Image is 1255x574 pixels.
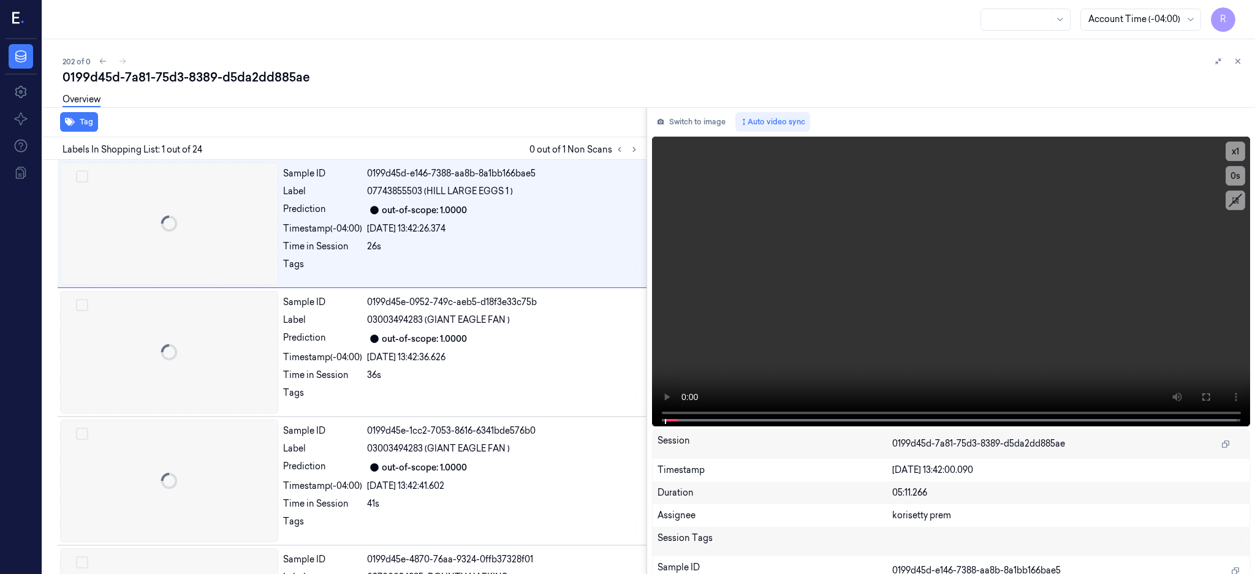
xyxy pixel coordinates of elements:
span: 03003494283 (GIANT EAGLE FAN ) [367,442,510,455]
div: 36s [367,369,639,382]
span: 03003494283 (GIANT EAGLE FAN ) [367,314,510,327]
div: [DATE] 13:42:36.626 [367,351,639,364]
div: [DATE] 13:42:26.374 [367,222,639,235]
div: korisetty prem [892,509,1245,522]
div: Duration [658,486,892,499]
div: Time in Session [283,240,362,253]
div: Tags [283,258,362,278]
div: Label [283,442,362,455]
div: Prediction [283,460,362,475]
div: Timestamp (-04:00) [283,222,362,235]
div: Sample ID [283,553,362,566]
div: out-of-scope: 1.0000 [382,204,467,217]
span: 07743855503 (HILL LARGE EGGS 1 ) [367,185,513,198]
button: Select row [76,428,88,440]
div: 0199d45e-1cc2-7053-8616-6341bde576b0 [367,425,639,437]
div: Label [283,314,362,327]
span: 202 of 0 [63,56,91,67]
button: Auto video sync [735,112,810,132]
div: 26s [367,240,639,253]
span: 0199d45d-7a81-75d3-8389-d5da2dd885ae [892,437,1065,450]
div: Assignee [658,509,892,522]
button: 0s [1226,166,1245,186]
div: 0199d45d-e146-7388-aa8b-8a1bb166bae5 [367,167,639,180]
button: Select row [76,170,88,183]
div: Label [283,185,362,198]
span: 0 out of 1 Non Scans [529,142,642,157]
div: [DATE] 13:42:41.602 [367,480,639,493]
button: Switch to image [652,112,730,132]
div: Time in Session [283,369,362,382]
button: R [1211,7,1235,32]
div: Timestamp [658,464,892,477]
div: 0199d45e-4870-76aa-9324-0ffb37328f01 [367,553,639,566]
button: Tag [60,112,98,132]
div: Tags [283,515,362,535]
div: Time in Session [283,497,362,510]
button: x1 [1226,142,1245,161]
a: Overview [63,93,100,107]
div: 0199d45e-0952-749c-aeb5-d18f3e33c75b [367,296,639,309]
div: Timestamp (-04:00) [283,351,362,364]
button: Select row [76,556,88,568]
div: 41s [367,497,639,510]
div: Sample ID [283,296,362,309]
div: Session [658,434,892,454]
div: Session Tags [658,532,892,551]
div: Prediction [283,331,362,346]
span: Labels In Shopping List: 1 out of 24 [63,143,202,156]
div: out-of-scope: 1.0000 [382,333,467,346]
div: Prediction [283,203,362,217]
div: 0199d45d-7a81-75d3-8389-d5da2dd885ae [63,69,1245,86]
div: Sample ID [283,167,362,180]
div: 05:11.266 [892,486,1245,499]
button: Select row [76,299,88,311]
div: out-of-scope: 1.0000 [382,461,467,474]
div: [DATE] 13:42:00.090 [892,464,1245,477]
div: Sample ID [283,425,362,437]
div: Timestamp (-04:00) [283,480,362,493]
div: Tags [283,387,362,406]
